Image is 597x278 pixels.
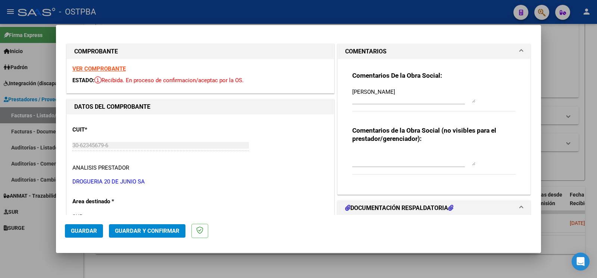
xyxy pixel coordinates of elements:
[345,204,453,213] h1: DOCUMENTACIÓN RESPALDATORIA
[72,77,94,84] span: ESTADO:
[72,177,328,186] p: DROGUERIA 20 DE JUNIO SA
[352,72,442,79] strong: Comentarios De la Obra Social:
[72,65,126,72] a: VER COMPROBANTE
[72,164,129,172] div: ANALISIS PRESTADOR
[345,47,387,56] h1: COMENTARIOS
[352,127,496,142] strong: Comentarios de la Obra Social (no visibles para el prestador/gerenciador):
[572,253,590,271] div: Open Intercom Messenger
[109,224,185,238] button: Guardar y Confirmar
[72,213,83,220] span: SUR
[338,201,530,216] mat-expansion-panel-header: DOCUMENTACIÓN RESPALDATORIA
[74,48,118,55] strong: COMPROBANTE
[71,228,97,234] span: Guardar
[338,59,530,194] div: COMENTARIOS
[115,228,179,234] span: Guardar y Confirmar
[72,197,149,206] p: Area destinado *
[72,126,149,134] p: CUIT
[65,224,103,238] button: Guardar
[74,103,150,110] strong: DATOS DEL COMPROBANTE
[94,77,244,84] span: Recibida. En proceso de confirmacion/aceptac por la OS.
[338,44,530,59] mat-expansion-panel-header: COMENTARIOS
